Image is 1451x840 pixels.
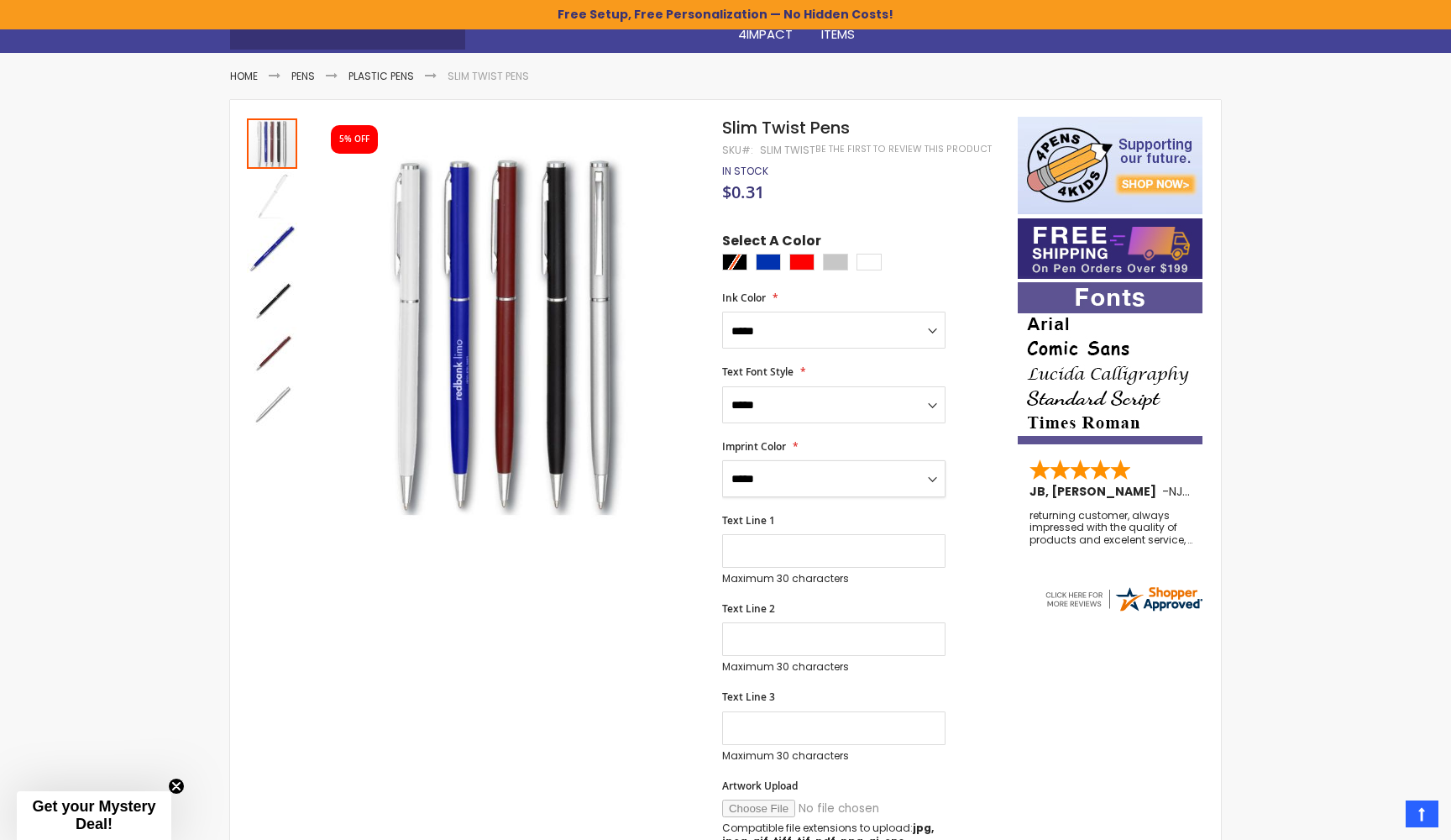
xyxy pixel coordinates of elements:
[722,181,764,203] span: $0.31
[722,232,821,255] span: Select A Color
[247,169,299,221] div: Slim Twist Pens
[32,798,155,832] span: Get your Mystery Deal!
[1043,603,1204,617] a: 4pens.com certificate URL
[722,660,946,674] p: Maximum 30 characters
[722,164,768,178] span: In stock
[1043,584,1204,614] img: 4pens.com widget logo
[722,116,850,139] span: Slim Twist Pens
[1018,282,1202,444] img: font-personalization-examples
[722,365,794,379] span: Text Font Style
[815,143,992,155] a: Be the first to review this product
[1018,218,1202,279] img: Free shipping on orders over $199
[856,254,882,270] div: White
[316,141,699,525] img: Slim Twist Pens
[1312,795,1451,840] iframe: Google Customer Reviews
[722,690,775,704] span: Text Line 3
[1018,117,1202,214] img: 4pens 4 kids
[722,601,775,616] span: Text Line 2
[722,572,946,585] p: Maximum 30 characters
[247,275,297,325] img: Slim Twist Pens
[247,117,299,169] div: Slim Twist Pens
[247,325,299,377] div: Slim Twist Pens
[756,254,781,270] div: Blue
[823,254,848,270] div: Silver
[448,70,529,83] li: Slim Twist Pens
[291,69,315,83] a: Pens
[247,221,299,273] div: Slim Twist Pens
[722,749,946,763] p: Maximum 30 characters
[722,513,775,528] span: Text Line 1
[17,791,171,840] div: Get your Mystery Deal!Close teaser
[168,778,185,795] button: Close teaser
[247,379,297,429] img: Slim Twist Pens
[339,134,369,145] div: 5% OFF
[789,254,815,270] div: Red
[1029,510,1192,546] div: returning customer, always impressed with the quality of products and excelent service, will retu...
[722,165,768,178] div: Availability
[722,143,753,157] strong: SKU
[247,171,297,221] img: Slim Twist Pens
[1162,483,1308,500] span: - ,
[722,779,798,793] span: Artwork Upload
[760,144,815,157] div: Slim Twist
[247,327,297,377] img: Slim Twist Pens
[722,291,766,305] span: Ink Color
[230,69,258,83] a: Home
[1169,483,1190,500] span: NJ
[722,439,786,454] span: Imprint Color
[247,223,297,273] img: Slim Twist Pens
[247,273,299,325] div: Slim Twist Pens
[247,377,297,429] div: Slim Twist Pens
[1029,483,1162,500] span: JB, [PERSON_NAME]
[348,69,414,83] a: Plastic Pens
